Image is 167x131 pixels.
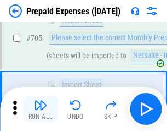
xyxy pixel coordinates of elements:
img: Undo [69,99,82,112]
button: Undo [58,96,93,122]
img: Back [9,4,22,18]
div: Prepaid Expenses ([DATE]) [26,6,120,17]
img: Skip [104,99,117,112]
div: Skip [104,113,118,120]
img: Main button [137,100,154,118]
button: Skip [93,96,128,122]
img: Settings menu [145,4,158,18]
div: Undo [67,113,84,120]
button: Run All [23,96,58,122]
span: # 705 [26,34,42,42]
img: Run All [34,99,47,112]
img: Support [131,7,140,15]
div: Import Sheet [60,79,103,92]
div: Run All [28,113,53,120]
